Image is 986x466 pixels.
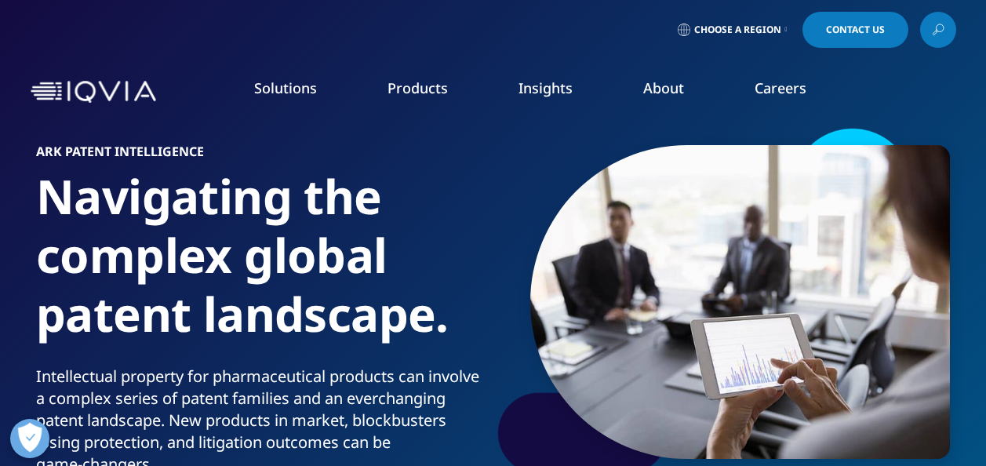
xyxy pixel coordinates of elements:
a: Solutions [254,78,317,97]
a: Insights [518,78,573,97]
h1: Navigating the complex global patent landscape. [36,167,487,366]
button: Open Preferences [10,419,49,458]
h6: ARK Patent Intelligence [36,145,487,167]
a: Careers [755,78,806,97]
span: Contact Us [826,25,885,35]
img: 221_businesswoman-viewing-bar-chart-on-tablet_600.jpg [530,145,950,459]
img: IQVIA Healthcare Information Technology and Pharma Clinical Research Company [31,81,156,104]
span: Choose a Region [694,24,781,36]
a: About [643,78,684,97]
a: Contact Us [802,12,908,48]
nav: Primary [162,55,956,129]
a: Products [387,78,448,97]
